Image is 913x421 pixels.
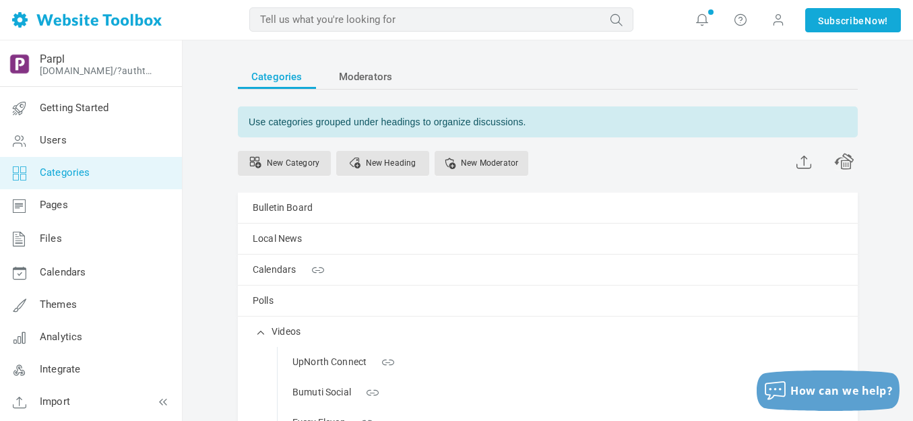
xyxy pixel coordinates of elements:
[336,151,429,176] a: New Heading
[40,65,157,76] a: [DOMAIN_NAME]/?authtoken=29beb2becf70dfa7128a8d7eec14c6fd&rememberMe=1
[757,370,900,411] button: How can we help?
[805,8,901,32] a: SubscribeNow!
[272,323,301,340] a: Videos
[238,106,858,137] div: Use categories grouped under headings to organize discussions.
[40,331,82,343] span: Analytics
[249,7,633,32] input: Tell us what you're looking for
[435,151,528,176] a: Assigning a user as a moderator for a category gives them permission to help oversee the content
[238,151,331,176] a: Use multiple categories to organize discussions
[40,102,108,114] span: Getting Started
[253,199,313,216] a: Bulletin Board
[253,261,296,278] a: Calendars
[40,298,77,311] span: Themes
[292,384,351,401] a: Bumuti Social
[292,354,367,370] a: UpNorth Connect
[40,134,67,146] span: Users
[40,395,70,408] span: Import
[238,65,316,89] a: Categories
[40,363,80,375] span: Integrate
[9,53,30,75] img: output-onlinepngtools%20-%202025-05-26T183955.010.png
[253,230,303,247] a: Local News
[790,383,893,398] span: How can we help?
[864,13,888,28] span: Now!
[40,166,90,179] span: Categories
[40,53,65,65] a: Parpl
[40,232,62,245] span: Files
[339,65,393,89] span: Moderators
[251,65,303,89] span: Categories
[40,199,68,211] span: Pages
[325,65,406,89] a: Moderators
[253,292,274,309] a: Polls
[40,266,86,278] span: Calendars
